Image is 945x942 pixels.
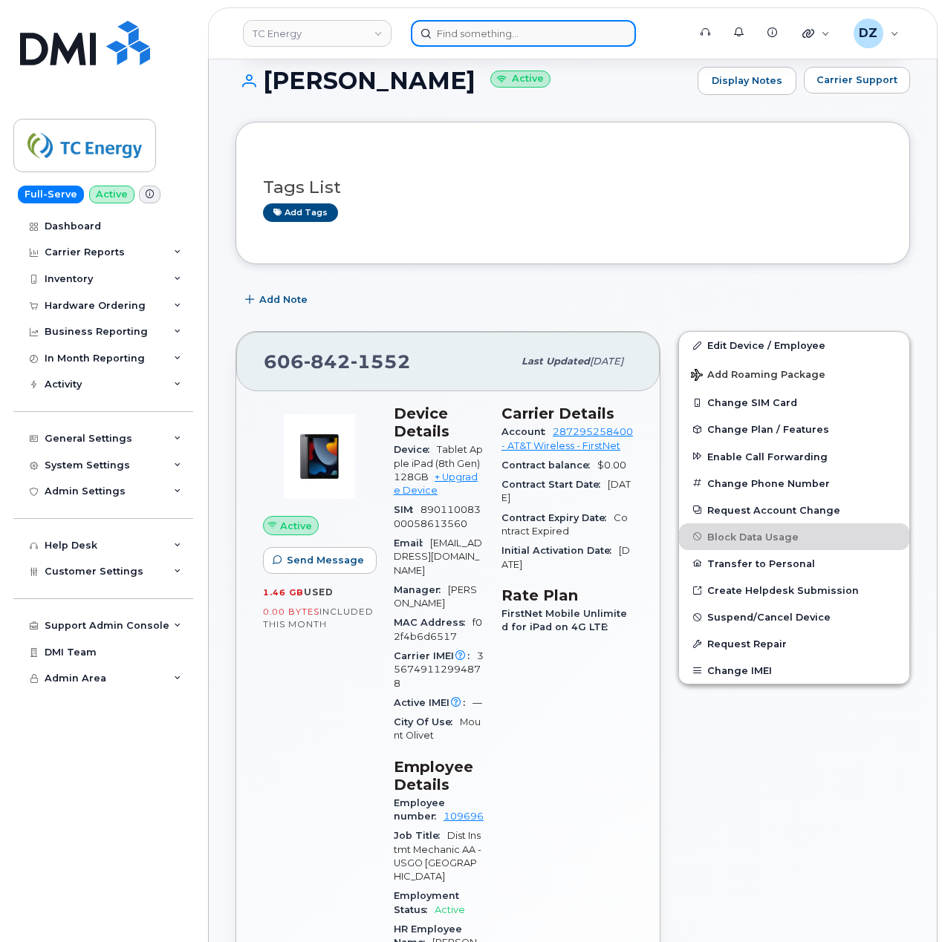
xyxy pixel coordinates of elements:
span: Employment Status [394,890,459,915]
span: 356749112994878 [394,650,484,689]
button: Transfer to Personal [679,550,909,577]
a: Edit Device / Employee [679,332,909,359]
button: Request Account Change [679,497,909,523]
span: 0.00 Bytes [263,606,319,617]
span: Job Title [394,830,447,841]
a: 109696 [444,811,484,822]
iframe: Messenger Launcher [880,877,934,931]
button: Send Message [263,547,377,574]
span: Employee number [394,797,445,822]
span: Active [280,519,312,533]
span: Last updated [522,356,590,367]
span: Carrier IMEI [394,650,477,661]
span: Email [394,537,430,549]
span: Contract Start Date [501,479,608,490]
h3: Rate Plan [501,586,633,604]
button: Add Roaming Package [679,359,909,389]
a: Add tags [263,203,338,222]
span: Device [394,444,437,455]
button: Change Phone Number [679,470,909,497]
span: [DATE] [590,356,623,367]
div: Devon Zellars [843,19,909,48]
span: f02f4b6d6517 [394,617,482,641]
h3: Device Details [394,405,484,440]
span: [DATE] [501,545,630,569]
button: Change Plan / Features [679,416,909,442]
span: 1552 [351,350,411,373]
a: + Upgrade Device [394,471,478,496]
span: SIM [394,504,420,515]
span: Initial Activation Date [501,545,619,556]
span: MAC Address [394,617,472,628]
a: 287295258400 - AT&T Wireless - FirstNet [501,426,633,451]
input: Find something... [411,20,636,47]
span: Active IMEI [394,697,472,708]
span: Add Roaming Package [691,369,825,383]
span: Contract Expiry Date [501,512,614,523]
span: Tablet Apple iPad (8th Gen) 128GB [394,444,483,483]
button: Suspend/Cancel Device [679,604,909,630]
button: Carrier Support [804,67,910,94]
h3: Tags List [263,178,883,197]
span: $0.00 [597,459,626,471]
span: DZ [859,24,877,42]
span: Account [501,426,553,437]
button: Request Repair [679,630,909,657]
span: 842 [304,350,351,373]
a: Create Helpdesk Submission [679,577,909,604]
button: Block Data Usage [679,523,909,550]
span: Send Message [287,553,364,567]
span: Manager [394,584,448,595]
span: 89011008300058613560 [394,504,481,529]
button: Change IMEI [679,657,909,684]
button: Enable Call Forwarding [679,443,909,470]
h1: [PERSON_NAME] [236,68,690,94]
span: — [472,697,482,708]
small: Active [490,71,551,88]
span: Active [435,904,465,915]
h3: Carrier Details [501,405,633,422]
button: Add Note [236,287,320,313]
span: 1.46 GB [263,587,304,598]
a: TC Energy [243,20,392,47]
span: Change Plan / Features [707,424,829,435]
span: Contract balance [501,459,597,471]
span: City Of Use [394,716,460,727]
span: [EMAIL_ADDRESS][DOMAIN_NAME] [394,537,482,576]
span: 606 [264,350,411,373]
a: Display Notes [698,67,796,95]
span: Add Note [259,292,308,307]
div: Quicklinks [792,19,840,48]
img: image20231002-3703462-d9dxlv.jpeg [275,412,364,501]
span: used [304,586,334,598]
span: FirstNet Mobile Unlimited for iPad on 4G LTE [501,608,627,632]
span: Carrier Support [816,73,897,87]
span: Suspend/Cancel Device [707,612,831,623]
button: Change SIM Card [679,389,909,416]
span: Enable Call Forwarding [707,451,828,462]
h3: Employee Details [394,758,484,794]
